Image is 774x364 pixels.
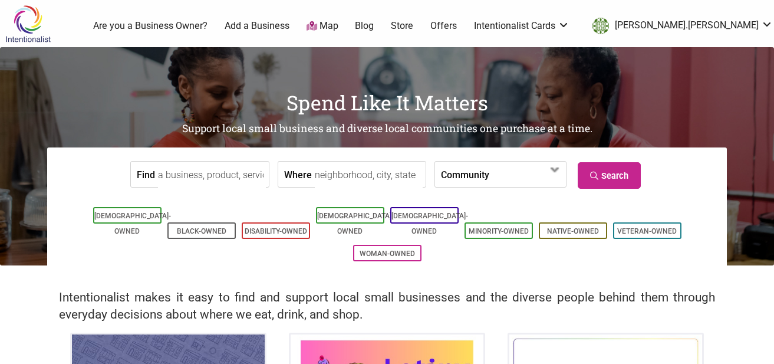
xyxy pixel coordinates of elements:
[59,289,715,323] h2: Intentionalist makes it easy to find and support local small businesses and the diverse people be...
[430,19,457,32] a: Offers
[315,162,423,188] input: neighborhood, city, state
[355,19,374,32] a: Blog
[177,227,226,235] a: Black-Owned
[617,227,677,235] a: Veteran-Owned
[317,212,394,235] a: [DEMOGRAPHIC_DATA]-Owned
[284,162,312,187] label: Where
[587,15,773,37] li: britt.thorson
[469,227,529,235] a: Minority-Owned
[474,19,569,32] a: Intentionalist Cards
[158,162,266,188] input: a business, product, service
[94,212,171,235] a: [DEMOGRAPHIC_DATA]-Owned
[225,19,289,32] a: Add a Business
[391,19,413,32] a: Store
[307,19,338,33] a: Map
[93,19,208,32] a: Are you a Business Owner?
[578,162,641,189] a: Search
[441,162,489,187] label: Community
[137,162,155,187] label: Find
[360,250,415,258] a: Woman-Owned
[587,15,773,37] a: [PERSON_NAME].[PERSON_NAME]
[547,227,599,235] a: Native-Owned
[391,212,468,235] a: [DEMOGRAPHIC_DATA]-Owned
[245,227,307,235] a: Disability-Owned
